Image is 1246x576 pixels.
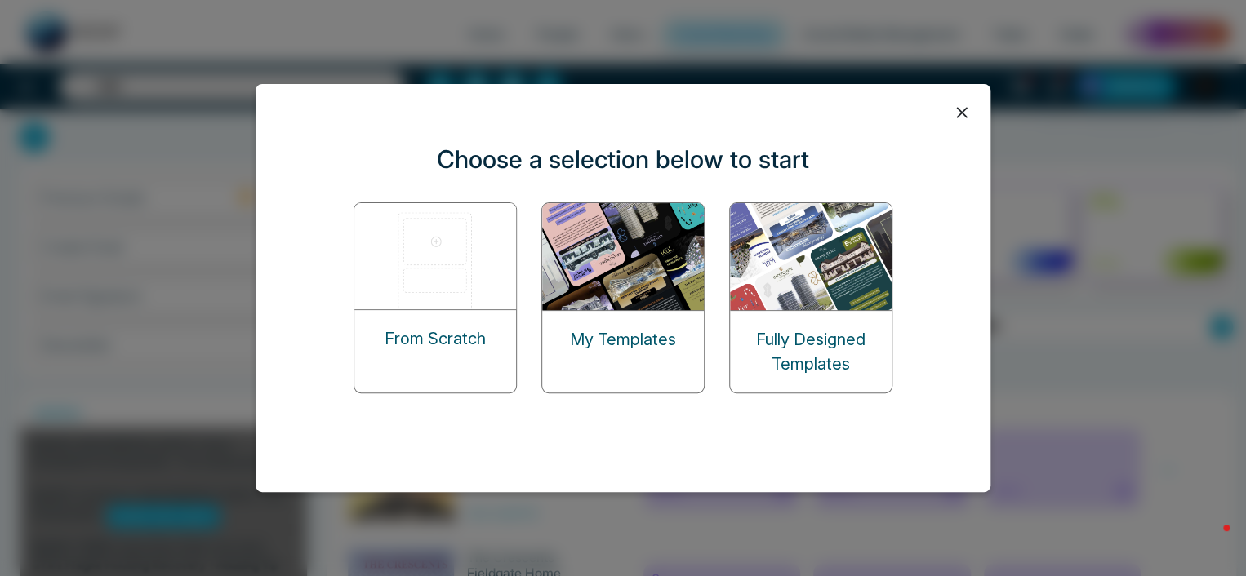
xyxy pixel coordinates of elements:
[354,203,518,309] img: start-from-scratch.png
[570,327,676,352] p: My Templates
[437,141,809,178] p: Choose a selection below to start
[1190,521,1230,560] iframe: Intercom live chat
[385,326,486,351] p: From Scratch
[542,203,705,310] img: my-templates.png
[730,203,893,310] img: designed-templates.png
[730,327,892,376] p: Fully Designed Templates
